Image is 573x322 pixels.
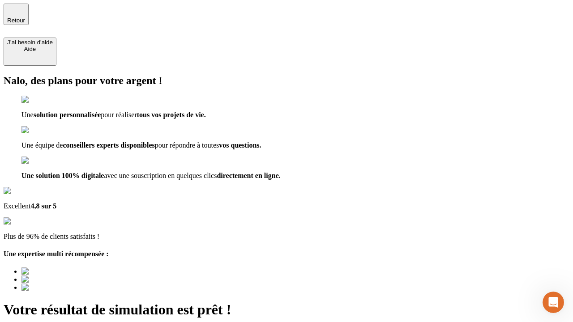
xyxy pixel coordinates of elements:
[4,217,48,225] img: reviews stars
[4,38,56,66] button: J’ai besoin d'aideAide
[4,4,29,25] button: Retour
[155,141,219,149] span: pour répondre à toutes
[4,250,569,258] h4: Une expertise multi récompensée :
[543,292,564,313] iframe: Intercom live chat
[104,172,217,179] span: avec une souscription en quelques clics
[21,126,60,134] img: checkmark
[7,39,53,46] div: J’ai besoin d'aide
[4,187,56,195] img: Google Review
[30,202,56,210] span: 4,8 sur 5
[7,17,25,24] span: Retour
[63,141,154,149] span: conseillers experts disponibles
[7,46,53,52] div: Aide
[101,111,137,119] span: pour réaliser
[21,267,104,275] img: Best savings advice award
[21,172,104,179] span: Une solution 100% digitale
[4,75,569,87] h2: Nalo, des plans pour votre argent !
[34,111,101,119] span: solution personnalisée
[21,284,104,292] img: Best savings advice award
[21,141,63,149] span: Une équipe de
[4,301,569,318] h1: Votre résultat de simulation est prêt !
[217,172,280,179] span: directement en ligne.
[4,202,30,210] span: Excellent
[21,96,60,104] img: checkmark
[137,111,206,119] span: tous vos projets de vie.
[21,275,104,284] img: Best savings advice award
[4,233,569,241] p: Plus de 96% de clients satisfaits !
[21,157,60,165] img: checkmark
[21,111,34,119] span: Une
[219,141,261,149] span: vos questions.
